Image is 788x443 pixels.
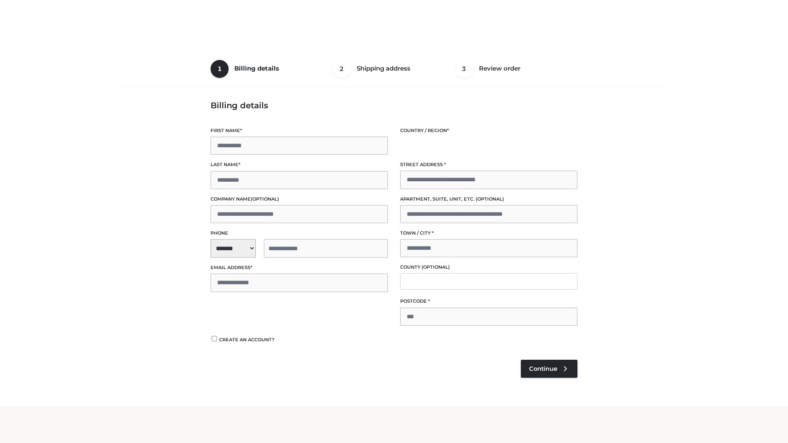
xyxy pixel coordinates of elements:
[211,100,577,110] h3: Billing details
[211,127,388,135] label: First name
[211,336,218,341] input: Create an account?
[211,161,388,169] label: Last name
[400,263,577,271] label: County
[211,264,388,272] label: Email address
[211,229,388,237] label: Phone
[521,360,577,378] a: Continue
[400,229,577,237] label: Town / City
[400,161,577,169] label: Street address
[529,365,557,372] span: Continue
[476,196,504,202] span: (optional)
[400,127,577,135] label: Country / Region
[251,196,279,202] span: (optional)
[400,297,577,305] label: Postcode
[211,195,388,203] label: Company name
[219,337,275,343] span: Create an account?
[400,195,577,203] label: Apartment, suite, unit, etc.
[421,264,450,270] span: (optional)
